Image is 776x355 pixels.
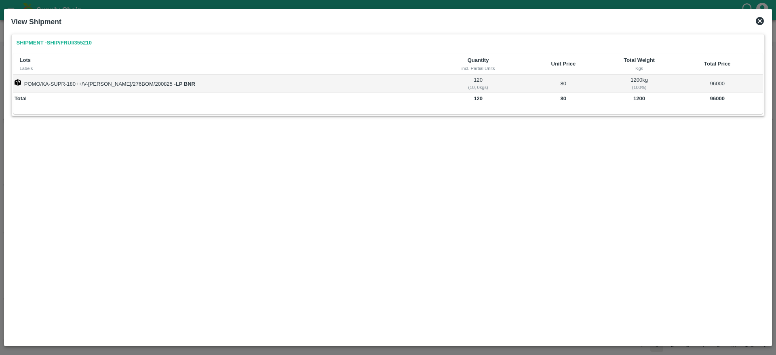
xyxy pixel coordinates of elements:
td: 80 [520,75,607,93]
b: 1200 [633,95,645,101]
b: 80 [561,95,566,101]
b: Lots [20,57,31,63]
td: 1200 kg [607,75,672,93]
b: Unit Price [551,61,576,67]
div: ( 10, 0 kgs) [437,84,519,91]
td: 120 [436,75,520,93]
div: incl. Partial Units [443,65,514,72]
a: Shipment -SHIP/FRUI/355210 [13,36,95,50]
b: 96000 [710,95,725,101]
div: Labels [20,65,430,72]
div: ( 100 %) [608,84,671,91]
b: Total [15,95,27,101]
div: Kgs [613,65,666,72]
b: Quantity [468,57,489,63]
b: 120 [474,95,483,101]
b: Total Weight [624,57,655,63]
strong: LP BNR [176,81,195,87]
img: box [15,79,21,86]
td: POMO/KA-SUPR-180++/V-[PERSON_NAME]/276BOM/200825 - [13,75,436,93]
td: 96000 [672,75,763,93]
b: Total Price [704,61,731,67]
b: View Shipment [11,18,61,26]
